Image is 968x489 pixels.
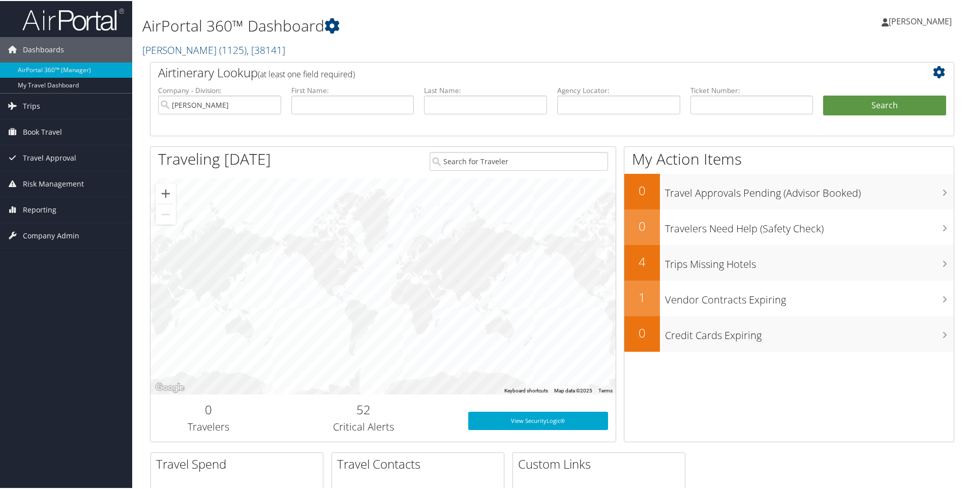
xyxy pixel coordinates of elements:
[158,84,281,95] label: Company - Division:
[624,315,954,351] a: 0Credit Cards Expiring
[823,95,946,115] button: Search
[247,42,285,56] span: , [ 38141 ]
[156,182,176,203] button: Zoom in
[22,7,124,30] img: airportal-logo.png
[624,280,954,315] a: 1Vendor Contracts Expiring
[158,63,879,80] h2: Airtinerary Lookup
[665,180,954,199] h3: Travel Approvals Pending (Advisor Booked)
[158,419,259,433] h3: Travelers
[23,222,79,248] span: Company Admin
[153,380,187,393] img: Google
[337,454,504,472] h2: Travel Contacts
[275,400,453,417] h2: 52
[624,147,954,169] h1: My Action Items
[624,217,660,234] h2: 0
[23,36,64,62] span: Dashboards
[624,288,660,305] h2: 1
[624,252,660,269] h2: 4
[665,322,954,342] h3: Credit Cards Expiring
[219,42,247,56] span: ( 1125 )
[665,287,954,306] h3: Vendor Contracts Expiring
[557,84,680,95] label: Agency Locator:
[23,118,62,144] span: Book Travel
[665,216,954,235] h3: Travelers Need Help (Safety Check)
[882,5,962,36] a: [PERSON_NAME]
[23,196,56,222] span: Reporting
[23,93,40,118] span: Trips
[258,68,355,79] span: (at least one field required)
[142,42,285,56] a: [PERSON_NAME]
[504,386,548,393] button: Keyboard shortcuts
[156,454,323,472] h2: Travel Spend
[158,147,271,169] h1: Traveling [DATE]
[153,380,187,393] a: Open this area in Google Maps (opens a new window)
[518,454,685,472] h2: Custom Links
[554,387,592,392] span: Map data ©2025
[624,173,954,208] a: 0Travel Approvals Pending (Advisor Booked)
[23,144,76,170] span: Travel Approval
[598,387,613,392] a: Terms (opens in new tab)
[275,419,453,433] h3: Critical Alerts
[430,151,608,170] input: Search for Traveler
[624,181,660,198] h2: 0
[624,208,954,244] a: 0Travelers Need Help (Safety Check)
[624,323,660,341] h2: 0
[424,84,547,95] label: Last Name:
[690,84,813,95] label: Ticket Number:
[156,203,176,224] button: Zoom out
[624,244,954,280] a: 4Trips Missing Hotels
[665,251,954,270] h3: Trips Missing Hotels
[142,14,689,36] h1: AirPortal 360™ Dashboard
[158,400,259,417] h2: 0
[468,411,608,429] a: View SecurityLogic®
[23,170,84,196] span: Risk Management
[889,15,952,26] span: [PERSON_NAME]
[291,84,414,95] label: First Name:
